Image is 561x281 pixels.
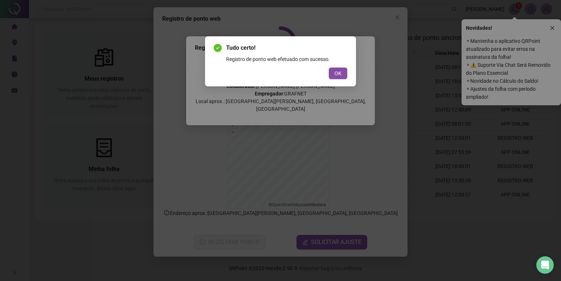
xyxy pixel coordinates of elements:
button: OK [329,68,347,79]
div: Open Intercom Messenger [536,256,554,274]
span: Tudo certo! [226,44,347,52]
span: check-circle [214,44,222,52]
div: Registro de ponto web efetuado com sucesso. [226,55,347,63]
span: OK [335,69,341,77]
